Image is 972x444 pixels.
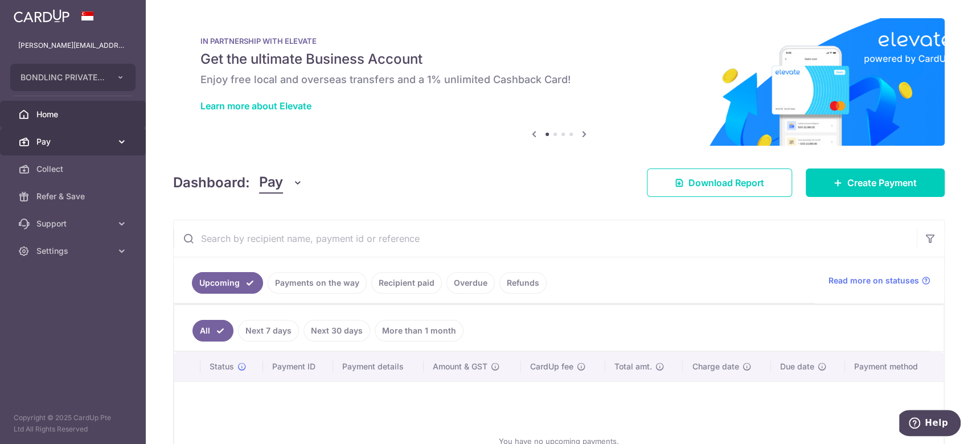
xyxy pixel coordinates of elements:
img: Renovation banner [173,18,945,146]
a: Upcoming [192,272,263,294]
a: More than 1 month [375,320,464,342]
th: Payment details [333,352,424,381]
span: Settings [36,245,112,257]
span: Collect [36,163,112,175]
h4: Dashboard: [173,172,250,193]
span: Pay [259,172,283,194]
p: IN PARTNERSHIP WITH ELEVATE [200,36,917,46]
h5: Get the ultimate Business Account [200,50,917,68]
span: Download Report [688,176,764,190]
a: Payments on the way [268,272,367,294]
a: Download Report [647,168,792,197]
span: Home [36,109,112,120]
a: Create Payment [806,168,945,197]
a: Next 7 days [238,320,299,342]
a: Read more on statuses [829,275,930,286]
a: Refunds [499,272,547,294]
a: Next 30 days [304,320,370,342]
span: Support [36,218,112,229]
span: Create Payment [847,176,917,190]
span: Pay [36,136,112,147]
button: Pay [259,172,303,194]
iframe: Opens a widget where you can find more information [899,410,961,438]
span: BONDLINC PRIVATE LIMITED [20,72,105,83]
span: Read more on statuses [829,275,919,286]
span: CardUp fee [530,361,573,372]
img: CardUp [14,9,69,23]
a: All [192,320,233,342]
a: Recipient paid [371,272,442,294]
span: Charge date [692,361,739,372]
a: Learn more about Elevate [200,100,311,112]
p: [PERSON_NAME][EMAIL_ADDRESS][DOMAIN_NAME] [18,40,128,51]
span: Refer & Save [36,191,112,202]
h6: Enjoy free local and overseas transfers and a 1% unlimited Cashback Card! [200,73,917,87]
th: Payment ID [263,352,333,381]
button: BONDLINC PRIVATE LIMITED [10,64,136,91]
span: Total amt. [614,361,652,372]
input: Search by recipient name, payment id or reference [174,220,917,257]
span: Due date [780,361,814,372]
a: Overdue [446,272,495,294]
span: Status [210,361,234,372]
span: Amount & GST [433,361,487,372]
th: Payment method [845,352,944,381]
